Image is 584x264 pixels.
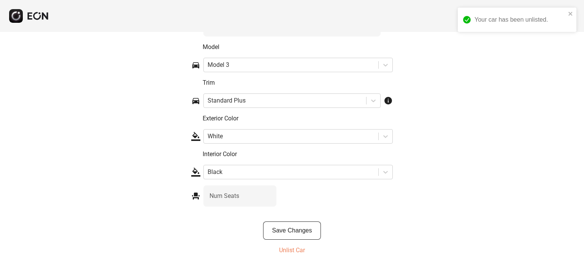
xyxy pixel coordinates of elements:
p: Model [203,43,393,52]
span: event_seat [191,191,200,201]
span: format_color_fill [191,132,200,141]
button: close [568,11,573,17]
p: Unlist Car [279,246,305,255]
span: directions_car [191,96,200,105]
p: Interior Color [203,150,393,159]
span: format_color_fill [191,168,200,177]
div: Your car has been unlisted. [474,15,566,24]
span: info [384,96,393,105]
p: Trim [203,78,393,87]
p: Exterior Color [203,114,393,123]
span: directions_car [191,60,200,70]
button: Save Changes [263,221,321,240]
label: Num Seats [209,191,239,201]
